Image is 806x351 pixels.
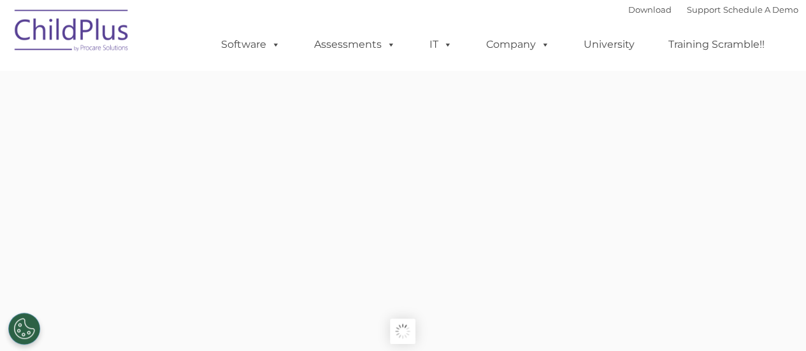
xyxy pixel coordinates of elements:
img: ChildPlus by Procare Solutions [8,1,136,64]
a: Training Scramble!! [656,32,777,57]
a: Download [628,4,672,15]
a: Schedule A Demo [723,4,798,15]
a: University [571,32,647,57]
a: IT [417,32,465,57]
font: | [628,4,798,15]
a: Assessments [301,32,408,57]
a: Software [208,32,293,57]
a: Support [687,4,721,15]
button: Cookies Settings [8,313,40,345]
a: Company [473,32,563,57]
